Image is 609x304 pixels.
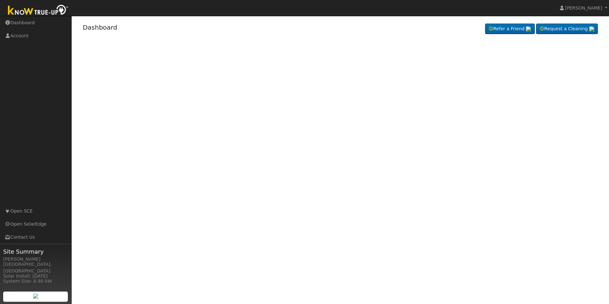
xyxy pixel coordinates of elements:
div: Solar Install: [DATE] [3,273,68,279]
img: retrieve [589,26,594,32]
img: retrieve [33,293,38,299]
a: Refer a Friend [485,24,535,34]
a: Dashboard [83,24,118,31]
div: [GEOGRAPHIC_DATA], [GEOGRAPHIC_DATA] [3,261,68,274]
span: Site Summary [3,247,68,256]
div: [PERSON_NAME] [3,256,68,263]
img: retrieve [526,26,531,32]
span: [PERSON_NAME] [565,5,602,11]
div: System Size: 6.90 kW [3,278,68,285]
a: Request a Cleaning [536,24,598,34]
img: Know True-Up [5,4,72,18]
